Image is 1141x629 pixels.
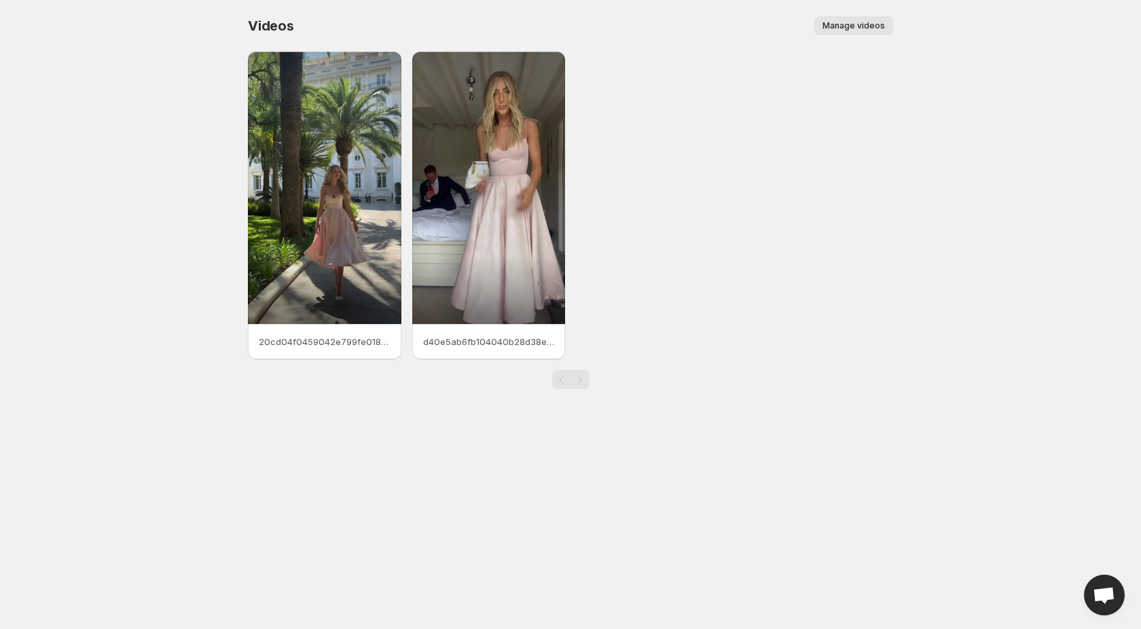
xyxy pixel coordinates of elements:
[552,370,590,389] nav: Pagination
[822,20,885,31] span: Manage videos
[1084,575,1125,615] div: Open chat
[248,18,294,34] span: Videos
[814,16,893,35] button: Manage videos
[423,335,555,348] p: d40e5ab6fb104040b28d38ec379e98a8
[259,335,391,348] p: 20cd04f0459042e799fe018a9f1f9a9a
